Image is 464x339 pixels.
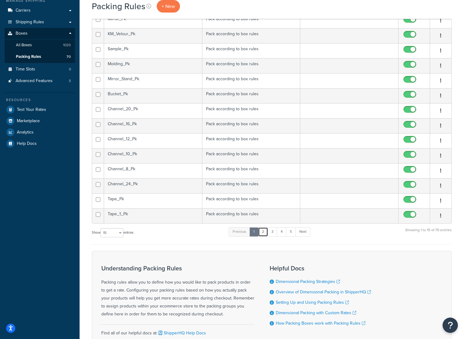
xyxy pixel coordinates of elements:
[5,51,75,62] li: Packing Rules
[66,54,71,59] span: 70
[202,208,301,223] td: Pack according to box rules
[268,227,277,236] a: 3
[5,28,75,39] a: Boxes
[286,227,296,236] a: 5
[5,115,75,126] a: Marketplace
[16,8,31,13] span: Carriers
[5,104,75,115] a: Test Your Rates
[104,73,202,88] td: Mirror_Stand_Pk
[63,43,71,48] span: 1020
[104,13,202,28] td: Mirror_Pk
[202,163,301,178] td: Pack according to box rules
[202,148,301,163] td: Pack according to box rules
[92,228,133,237] label: Show entries
[16,43,32,48] span: All Boxes
[104,133,202,148] td: Channel_12_Pk
[101,324,254,337] div: Find all of our helpful docs at:
[104,28,202,43] td: KM_Velour_Pk
[249,227,259,236] a: 1
[104,118,202,133] td: Channel_16_Pk
[104,163,202,178] td: Channel_8_Pk
[5,40,75,51] li: All Boxes
[16,67,35,72] span: Time Slots
[202,118,301,133] td: Pack according to box rules
[5,75,75,87] li: Advanced Features
[276,299,349,306] a: Setting Up and Using Packing Rules
[5,75,75,87] a: Advanced Features 5
[17,141,37,146] span: Help Docs
[5,64,75,75] li: Time Slots
[443,318,458,333] button: Open Resource Center
[104,103,202,118] td: Channel_20_Pk
[5,97,75,103] div: Resources
[5,127,75,138] a: Analytics
[104,43,202,58] td: Sample_Pk
[104,88,202,103] td: Bucket_Pk
[69,78,71,84] span: 5
[202,73,301,88] td: Pack according to box rules
[202,88,301,103] td: Pack according to box rules
[69,67,71,72] span: 0
[202,28,301,43] td: Pack according to box rules
[104,58,202,73] td: Molding_Pk
[100,228,123,237] select: Showentries
[270,265,371,272] h3: Helpful Docs
[229,227,250,236] a: Previous
[202,58,301,73] td: Pack according to box rules
[92,0,145,12] h1: Packing Rules
[104,208,202,223] td: Tape_1_Pk
[5,5,75,16] a: Carriers
[202,43,301,58] td: Pack according to box rules
[101,265,254,318] div: Packing rules allow you to define how you would like to pack products in order to get a rate. Con...
[104,178,202,193] td: Channel_24_Pk
[17,107,46,112] span: Test Your Rates
[202,103,301,118] td: Pack according to box rules
[202,193,301,208] td: Pack according to box rules
[5,51,75,62] a: Packing Rules 70
[162,3,175,10] span: + New
[17,119,40,124] span: Marketplace
[16,20,44,25] span: Shipping Rules
[17,130,34,135] span: Analytics
[202,178,301,193] td: Pack according to box rules
[276,310,356,316] a: Dimensional Packing with Custom Rates
[16,31,28,36] span: Boxes
[101,265,254,272] h3: Understanding Packing Rules
[16,54,41,59] span: Packing Rules
[276,278,340,285] a: Dimensional Packing Strategies
[157,330,206,336] a: ShipperHQ Help Docs
[5,28,75,63] li: Boxes
[276,289,371,295] a: Overview of Dimensional Packing in ShipperHQ
[5,138,75,149] a: Help Docs
[295,227,310,236] a: Next
[258,227,268,236] a: 2
[277,227,286,236] a: 4
[16,78,53,84] span: Advanced Features
[405,227,452,240] div: Showing 1 to 15 of 70 entries
[5,40,75,51] a: All Boxes 1020
[104,193,202,208] td: Tape_Pk
[5,17,75,28] a: Shipping Rules
[202,13,301,28] td: Pack according to box rules
[104,148,202,163] td: Channel_10_Pk
[202,133,301,148] td: Pack according to box rules
[276,320,365,326] a: How Packing Boxes work with Packing Rules
[5,64,75,75] a: Time Slots 0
